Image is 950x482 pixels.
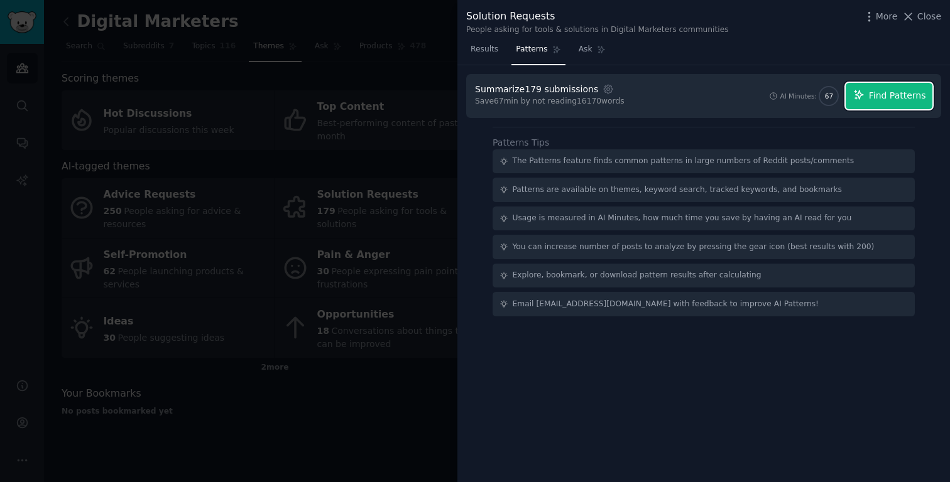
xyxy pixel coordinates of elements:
button: More [863,10,898,23]
span: More [876,10,898,23]
span: Patterns [516,44,547,55]
div: The Patterns feature finds common patterns in large numbers of Reddit posts/comments [513,156,854,167]
div: Explore, bookmark, or download pattern results after calculating [513,270,762,281]
span: Ask [579,44,592,55]
span: Find Patterns [869,89,926,102]
span: Close [917,10,941,23]
div: Save 67 min by not reading 16170 words [475,96,625,107]
div: Usage is measured in AI Minutes, how much time you save by having an AI read for you [513,213,852,224]
a: Patterns [511,40,565,65]
div: AI Minutes: [780,92,817,100]
span: 67 [825,92,833,100]
a: Results [466,40,503,65]
button: Close [902,10,941,23]
label: Patterns Tips [493,137,549,147]
div: Solution Requests [466,9,729,24]
a: Ask [574,40,610,65]
div: Email [EMAIL_ADDRESS][DOMAIN_NAME] with feedback to improve AI Patterns! [513,299,819,310]
span: Results [471,44,498,55]
button: Find Patterns [846,83,932,109]
div: Patterns are available on themes, keyword search, tracked keywords, and bookmarks [513,185,842,196]
div: People asking for tools & solutions in Digital Marketers communities [466,24,729,36]
div: You can increase number of posts to analyze by pressing the gear icon (best results with 200) [513,242,875,253]
div: Summarize 179 submissions [475,83,598,96]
